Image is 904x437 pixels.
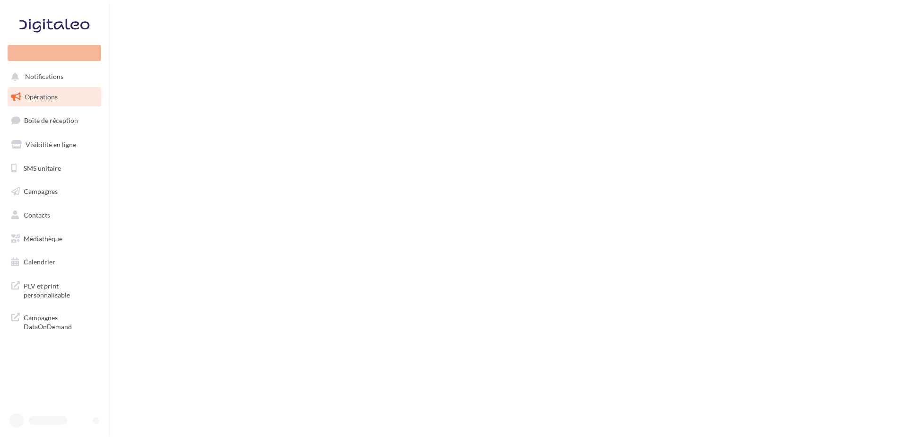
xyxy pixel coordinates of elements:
a: Opérations [6,87,103,107]
span: SMS unitaire [24,164,61,172]
span: Campagnes DataOnDemand [24,311,97,332]
span: Notifications [25,73,63,81]
a: PLV et print personnalisable [6,276,103,304]
span: Opérations [25,93,58,101]
a: Visibilité en ligne [6,135,103,155]
a: Calendrier [6,252,103,272]
span: Boîte de réception [24,116,78,124]
span: Contacts [24,211,50,219]
a: Campagnes [6,182,103,201]
a: Campagnes DataOnDemand [6,307,103,335]
a: Boîte de réception [6,110,103,131]
div: Nouvelle campagne [8,45,101,61]
span: Calendrier [24,258,55,266]
span: Campagnes [24,187,58,195]
a: SMS unitaire [6,158,103,178]
a: Médiathèque [6,229,103,249]
span: Visibilité en ligne [26,140,76,149]
a: Contacts [6,205,103,225]
span: PLV et print personnalisable [24,280,97,300]
span: Médiathèque [24,235,62,243]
